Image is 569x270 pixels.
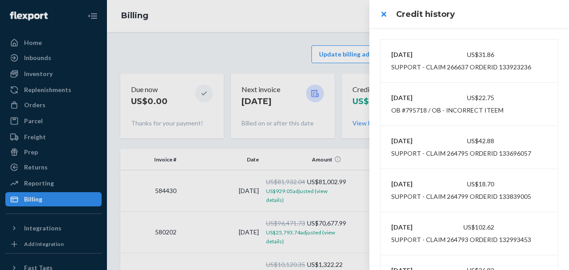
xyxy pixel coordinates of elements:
[375,5,393,23] button: close
[396,8,558,20] h3: Credit history
[443,137,495,145] div: US$42.88
[391,223,443,232] p: [DATE]
[443,93,495,102] div: US$22.75
[443,180,495,189] div: US$18.70
[391,137,443,145] p: [DATE]
[391,149,531,158] div: SUPPORT - CLAIM 264795 orderId 133696057
[391,93,443,102] p: [DATE]
[391,192,531,201] div: SUPPORT - CLAIM 264799 orderId 133839005
[391,63,531,72] div: SUPPORT - CLAIM 266637 orderId 133923236
[391,106,504,115] div: OB #795718 / OB - incorrect iteem
[391,50,443,59] p: [DATE]
[391,235,531,244] div: SUPPORT - CLAIM 264793 orderId 132993453
[443,223,495,232] div: US$102.62
[443,50,495,59] div: US$31.86
[391,180,443,189] p: [DATE]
